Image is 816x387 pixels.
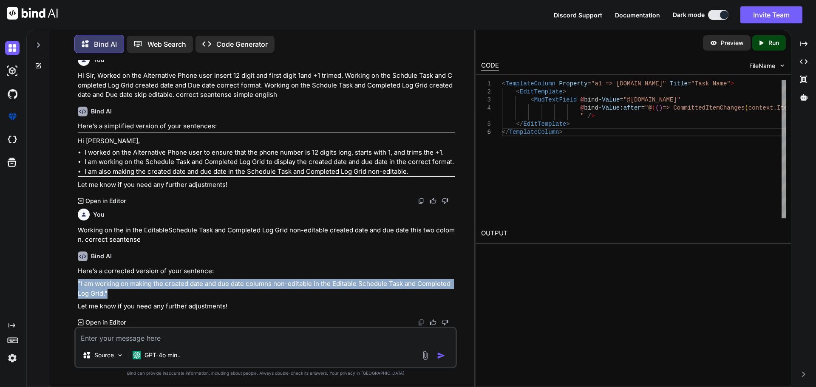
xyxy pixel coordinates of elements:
[418,198,425,204] img: copy
[85,148,455,158] li: I worked on the Alternative Phone user to ensure that the phone number is 12 digits long, starts ...
[418,319,425,326] img: copy
[481,88,491,96] div: 2
[93,210,105,219] h6: You
[584,96,598,103] span: bind
[94,39,117,49] p: Bind AI
[584,105,598,111] span: bind
[591,113,595,119] span: >
[147,39,186,49] p: Web Search
[5,351,20,365] img: settings
[688,80,691,87] span: =
[534,96,577,103] span: MudTextField
[78,180,455,190] p: Let me know if you need any further adjustments!
[481,96,491,104] div: 3
[78,136,455,146] p: Hi [PERSON_NAME],
[91,107,112,116] h6: Bind AI
[93,56,105,64] h6: You
[559,80,587,87] span: Property
[663,105,745,111] span: => CommittedItemChanges
[430,198,436,204] img: like
[442,319,448,326] img: dislike
[78,121,455,131] p: Here’s a simplified version of your sentences:
[481,61,499,71] div: CODE
[481,104,491,112] div: 4
[740,6,802,23] button: Invite Team
[516,88,519,95] span: <
[5,110,20,124] img: premium
[591,80,666,87] span: "a1 => [DOMAIN_NAME]"
[641,105,644,111] span: =
[615,11,660,19] span: Documentation
[620,105,623,111] span: :
[623,96,680,103] span: "@[DOMAIN_NAME]"
[5,87,20,101] img: githubDark
[554,11,602,19] span: Discord Support
[430,319,436,326] img: like
[85,318,126,327] p: Open in Editor
[721,39,744,47] p: Preview
[505,80,555,87] span: TemplateColumn
[559,129,562,136] span: >
[5,64,20,78] img: darkAi-studio
[502,129,509,136] span: </
[748,105,791,111] span: context.Item
[749,62,775,70] span: FileName
[580,113,584,119] span: "
[481,120,491,128] div: 5
[78,71,455,100] p: Hi Sir, Worked on the Alternative Phone user insert 12 digit and first digit 1and +1 trimed. Work...
[587,80,591,87] span: =
[5,133,20,147] img: cloudideIcon
[216,39,268,49] p: Code Generator
[437,351,445,360] img: icon
[691,80,730,87] span: "Task Name"
[562,88,566,95] span: >
[745,105,748,111] span: (
[730,80,734,87] span: >
[85,157,455,167] li: I am working on the Schedule Task and Completed Log Grid to display the created date and due date...
[133,351,141,359] img: GPT-4o mini
[5,41,20,55] img: darkChat
[502,80,505,87] span: <
[7,7,58,20] img: Bind AI
[481,80,491,88] div: 1
[85,197,126,205] p: Open in Editor
[78,302,455,311] p: Let me know if you need any further adjustments!
[94,351,114,359] p: Source
[645,105,652,111] span: "@
[74,370,457,376] p: Bind can provide inaccurate information, including about people. Always double-check its answers....
[78,266,455,276] p: Here’s a corrected version of your sentence:
[566,121,569,127] span: >
[580,105,584,111] span: @
[85,167,455,177] li: I am also making the created date and due date in the Schedule Task and Completed Log Grid non-ed...
[673,11,705,19] span: Dark mode
[554,11,602,20] button: Discord Support
[442,198,448,204] img: dislike
[144,351,181,359] p: GPT-4o min..
[78,226,455,245] p: Working on the in the EditableSchedule Task and Completed Log Grid non-editable created date and ...
[670,80,688,87] span: Title
[523,121,566,127] span: EditTemplate
[598,96,620,103] span: -Value
[652,105,655,111] span: (
[481,128,491,136] div: 6
[620,96,623,103] span: =
[420,350,430,360] img: attachment
[655,105,659,111] span: (
[779,62,786,69] img: chevron down
[581,96,584,103] span: @
[615,11,660,20] button: Documentation
[530,96,534,103] span: <
[587,113,591,119] span: /
[520,88,563,95] span: EditTemplate
[476,223,791,243] h2: OUTPUT
[509,129,559,136] span: TemplateColumn
[516,121,523,127] span: </
[623,105,641,111] span: after
[659,105,662,111] span: )
[598,105,620,111] span: -Value
[78,279,455,298] p: "I am working on making the created date and due date columns non-editable in the Editable Schedu...
[768,39,779,47] p: Run
[116,352,124,359] img: Pick Models
[710,39,717,47] img: preview
[91,252,112,260] h6: Bind AI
